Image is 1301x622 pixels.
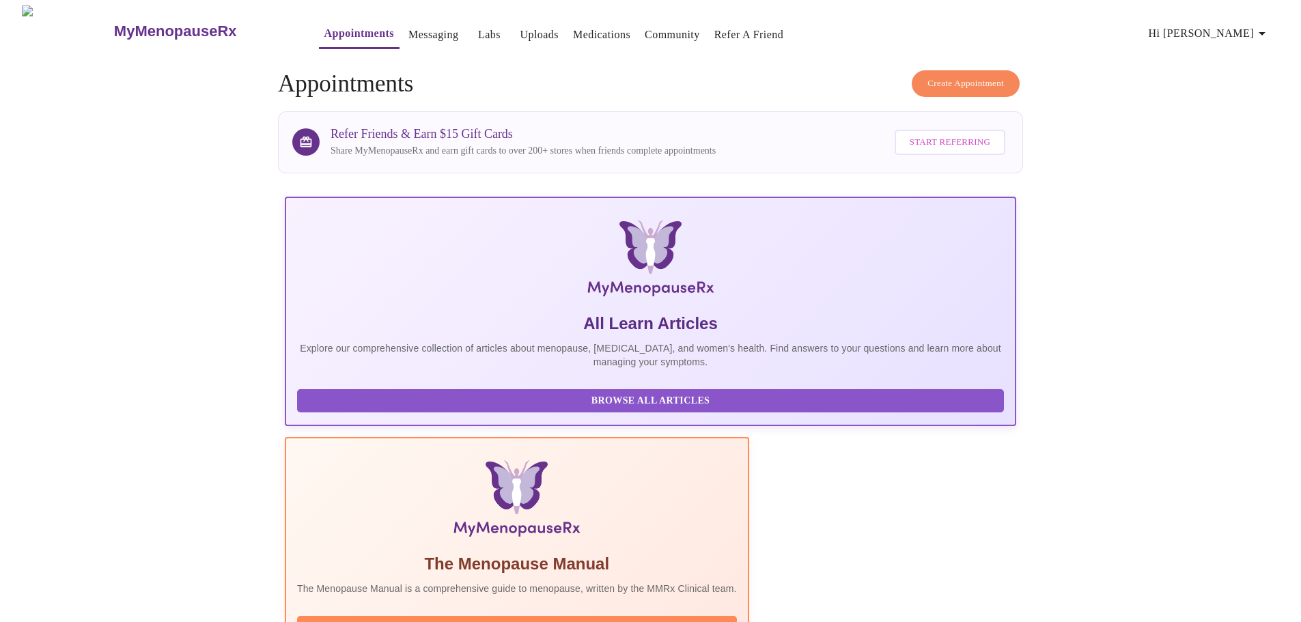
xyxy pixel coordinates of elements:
span: Start Referring [910,135,990,150]
a: Appointments [324,24,394,43]
p: Share MyMenopauseRx and earn gift cards to over 200+ stores when friends complete appointments [331,144,716,158]
button: Community [639,21,705,48]
p: The Menopause Manual is a comprehensive guide to menopause, written by the MMRx Clinical team. [297,582,737,595]
button: Messaging [403,21,464,48]
span: Browse All Articles [311,393,990,410]
h4: Appointments [278,70,1023,98]
button: Browse All Articles [297,389,1004,413]
span: Hi [PERSON_NAME] [1149,24,1270,43]
button: Start Referring [895,130,1005,155]
button: Medications [568,21,636,48]
a: Uploads [520,25,559,44]
a: Community [645,25,700,44]
a: Refer a Friend [714,25,784,44]
h5: The Menopause Manual [297,553,737,575]
span: Create Appointment [927,76,1004,91]
h3: Refer Friends & Earn $15 Gift Cards [331,127,716,141]
button: Refer a Friend [709,21,789,48]
a: Medications [573,25,630,44]
button: Uploads [514,21,564,48]
h3: MyMenopauseRx [114,23,237,40]
button: Labs [467,21,511,48]
h5: All Learn Articles [297,313,1004,335]
a: Labs [478,25,501,44]
a: Start Referring [891,123,1009,162]
button: Appointments [319,20,400,49]
button: Hi [PERSON_NAME] [1143,20,1276,47]
button: Create Appointment [912,70,1020,97]
a: MyMenopauseRx [112,8,291,55]
a: Messaging [408,25,458,44]
img: MyMenopauseRx Logo [407,220,894,302]
img: MyMenopauseRx Logo [22,5,112,57]
a: Browse All Articles [297,394,1007,406]
img: Menopause Manual [367,460,667,542]
p: Explore our comprehensive collection of articles about menopause, [MEDICAL_DATA], and women's hea... [297,341,1004,369]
